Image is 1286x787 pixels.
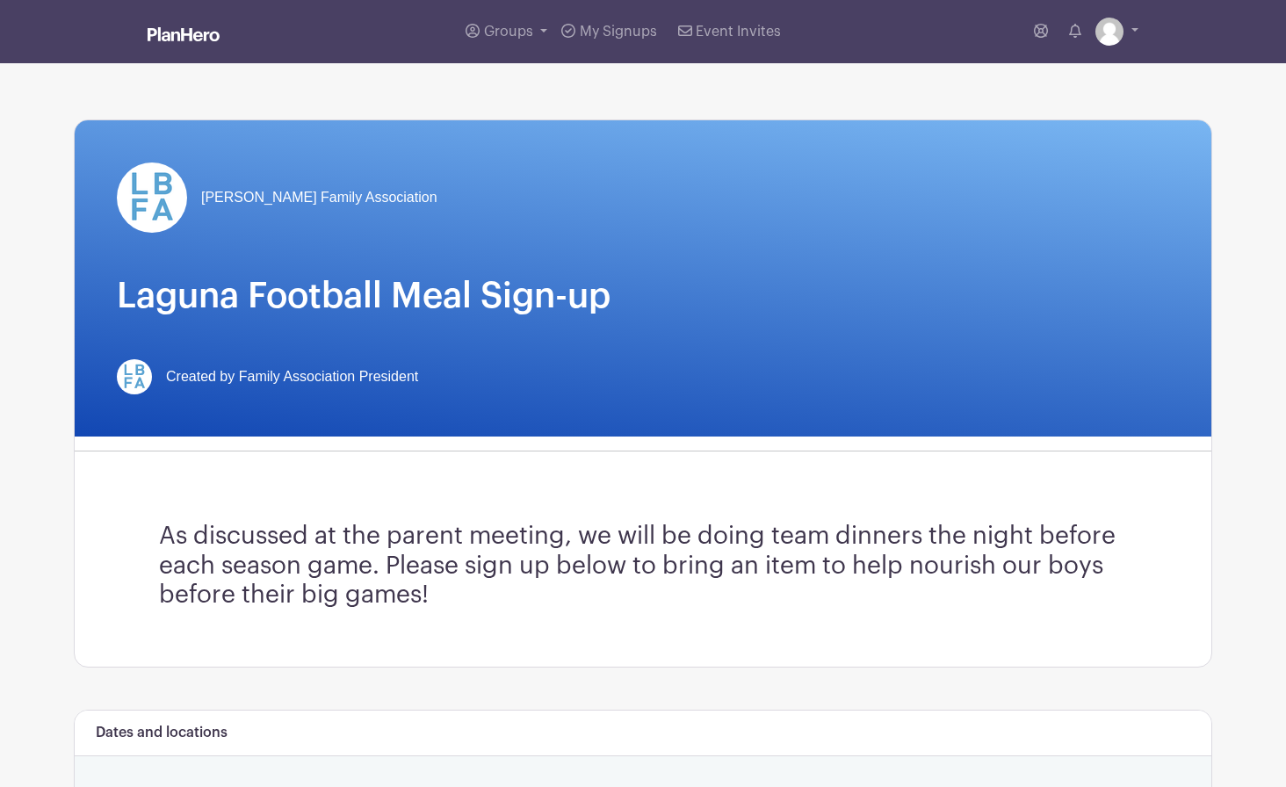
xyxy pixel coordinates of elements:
[148,27,220,41] img: logo_white-6c42ec7e38ccf1d336a20a19083b03d10ae64f83f12c07503d8b9e83406b4c7d.svg
[96,725,228,741] h6: Dates and locations
[1095,18,1123,46] img: default-ce2991bfa6775e67f084385cd625a349d9dcbb7a52a09fb2fda1e96e2d18dcdb.png
[117,162,187,233] img: LBFArev.png
[159,522,1127,610] h3: As discussed at the parent meeting, we will be doing team dinners the night before each season ga...
[580,25,657,39] span: My Signups
[484,25,533,39] span: Groups
[117,359,152,394] img: LBFArev.png
[201,187,437,208] span: [PERSON_NAME] Family Association
[696,25,781,39] span: Event Invites
[166,366,418,387] span: Created by Family Association President
[117,275,1169,317] h1: Laguna Football Meal Sign-up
